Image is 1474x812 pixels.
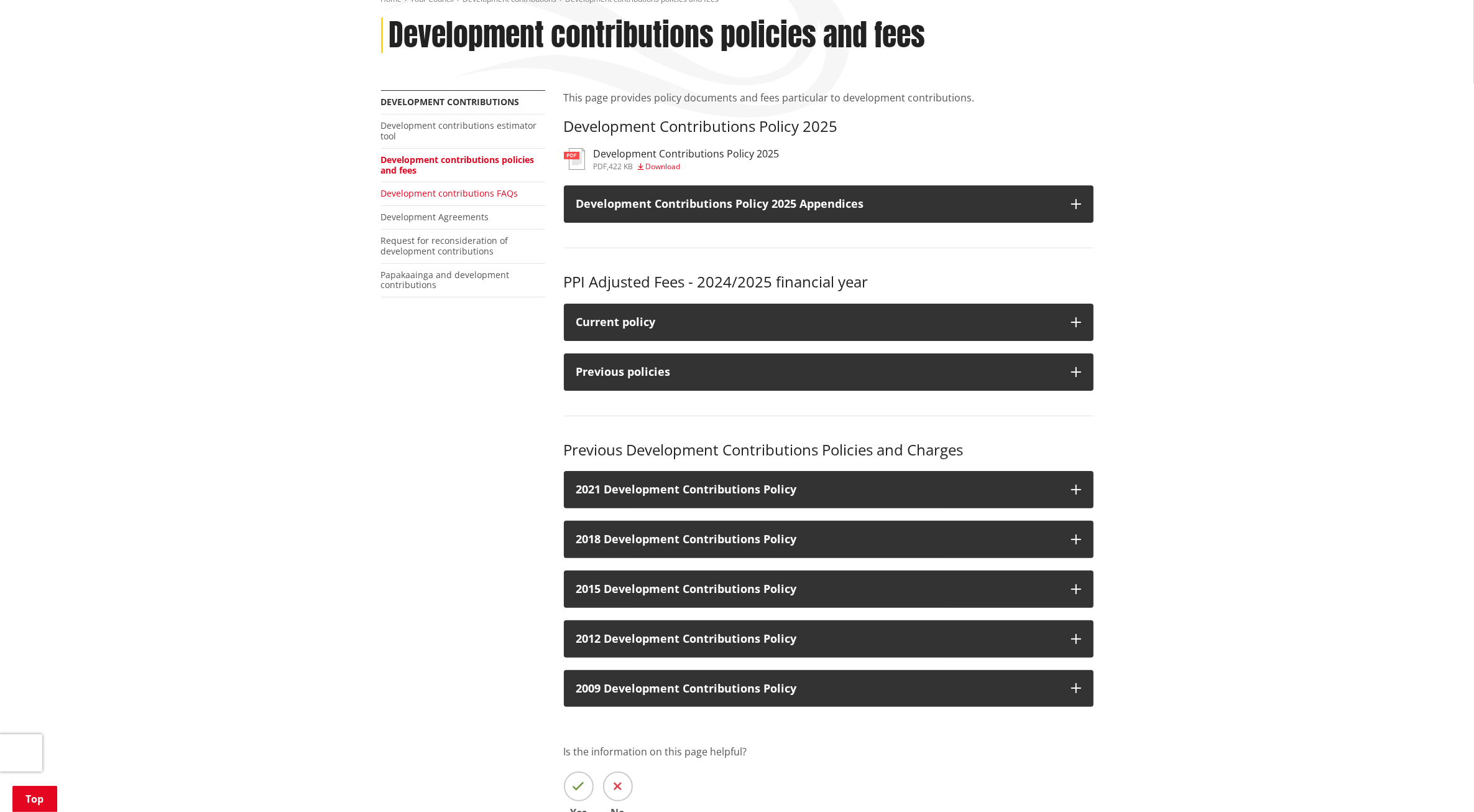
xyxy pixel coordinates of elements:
p: Is the information on this page helpful? [564,744,1094,759]
h3: Development Contributions Policy 2025 [564,118,1094,136]
img: document-pdf.svg [564,148,585,170]
button: 2009 Development Contributions Policy [564,670,1094,707]
a: Development contributions estimator tool [381,119,537,142]
h3: Previous Development Contributions Policies and Charges [564,441,1094,459]
button: Previous policies [564,353,1094,391]
div: Previous policies [576,366,1059,378]
p: This page provides policy documents and fees particular to development contributions. [564,90,1094,105]
h3: PPI Adjusted Fees - 2024/2025 financial year [564,273,1094,291]
button: 2012 Development Contributions Policy [564,620,1094,658]
h3: Development Contributions Policy 2025 [594,148,780,160]
button: 2021 Development Contributions Policy [564,471,1094,508]
h3: 2015 Development Contributions Policy [576,583,1059,595]
div: , [594,163,780,170]
h1: Development contributions policies and fees [389,17,926,54]
button: 2018 Development Contributions Policy [564,521,1094,558]
h3: 2009 Development Contributions Policy [576,683,1059,695]
a: Development Contributions Policy 2025 pdf,422 KB Download [564,148,780,170]
h3: 2018 Development Contributions Policy [576,533,1059,546]
h3: 2012 Development Contributions Policy [576,633,1059,645]
a: Development Agreements [381,211,489,223]
a: Development contributions FAQs [381,187,518,199]
span: Download [646,161,681,172]
span: 422 KB [609,161,633,172]
a: Request for reconsideration of development contributions [381,235,509,257]
button: 2015 Development Contributions Policy [564,571,1094,608]
h3: Development Contributions Policy 2025 Appendices [576,198,1059,210]
h3: 2021 Development Contributions Policy [576,483,1059,496]
button: Current policy [564,304,1094,341]
a: Papakaainga and development contributions [381,269,510,291]
a: Development contributions [381,96,520,108]
a: Top [12,786,57,812]
div: Current policy [576,316,1059,329]
iframe: Messenger Launcher [1417,760,1462,805]
a: Development contributions policies and fees [381,154,535,176]
span: pdf [594,161,607,172]
button: Development Contributions Policy 2025 Appendices [564,185,1094,223]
